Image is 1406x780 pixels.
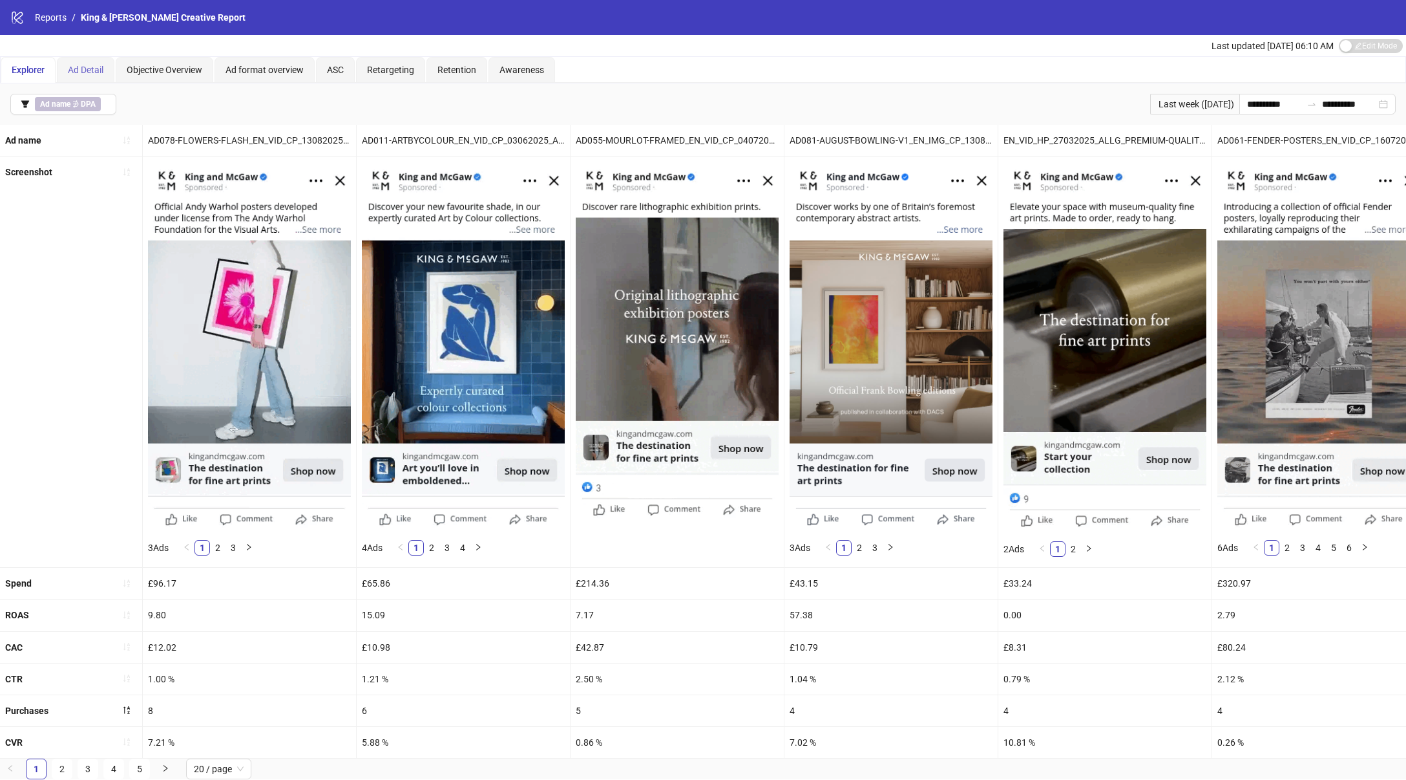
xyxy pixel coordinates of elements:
span: Retention [437,65,476,75]
span: sort-ascending [122,611,131,620]
span: right [887,543,894,551]
div: 1.04 % [784,664,998,695]
div: Page Size [186,759,251,779]
button: left [179,540,194,556]
div: 0.00 [998,600,1212,631]
span: sort-ascending [122,642,131,651]
div: £43.15 [784,568,998,599]
a: 2 [1066,542,1080,556]
li: 3 [226,540,241,556]
b: ROAS [5,610,29,620]
span: 6 Ads [1217,543,1238,553]
b: CAC [5,642,23,653]
div: AD078-FLOWERS-FLASH_EN_VID_CP_13082025_ALLG_CC_SC1_None_ANDYWARHOL [143,125,356,156]
span: right [1085,545,1093,552]
span: Awareness [499,65,544,75]
div: 5 [571,695,784,726]
div: AD055-MOURLOT-FRAMED_EN_VID_CP_04072025_ALLG_CC_SC3_None_INTERIORS [571,125,784,156]
li: 3 [439,540,455,556]
a: 4 [456,541,470,555]
span: 4 Ads [362,543,383,553]
button: right [1357,540,1372,556]
div: £12.02 [143,632,356,663]
button: left [393,540,408,556]
img: Screenshot 6833799275718 [148,162,351,530]
span: left [397,543,404,551]
button: Ad name ∌ DPA [10,94,116,114]
div: 57.38 [784,600,998,631]
a: 3 [440,541,454,555]
span: sort-ascending [122,737,131,746]
li: 4 [1310,540,1326,556]
li: 3 [1295,540,1310,556]
img: Screenshot 6662054704518 [1003,162,1206,531]
div: £214.36 [571,568,784,599]
span: right [245,543,253,551]
span: filter [21,100,30,109]
a: 2 [425,541,439,555]
div: 8 [143,695,356,726]
div: AD081-AUGUST-BOWLING-V1_EN_IMG_CP_13082025_ALLG_CC_SC1_USP14_INTERIORS [784,125,998,156]
b: Ad name [40,100,70,109]
span: Objective Overview [127,65,202,75]
b: CTR [5,674,23,684]
a: 1 [195,541,209,555]
span: 2 Ads [1003,544,1024,554]
div: £96.17 [143,568,356,599]
li: Next Page [1081,541,1096,557]
a: 3 [1296,541,1310,555]
div: 10.81 % [998,727,1212,758]
div: 4 [784,695,998,726]
span: sort-ascending [122,579,131,588]
span: sort-descending [122,706,131,715]
li: 5 [1326,540,1341,556]
li: Previous Page [179,540,194,556]
a: 6 [1342,541,1356,555]
span: Last updated [DATE] 06:10 AM [1212,41,1334,51]
div: AD011-ARTBYCOLOUR_EN_VID_CP_03062025_ALLG_CC_SC3_None_COLOUR [357,125,570,156]
li: 1 [408,540,424,556]
button: right [883,540,898,556]
li: Next Page [155,759,176,779]
span: ∌ [35,97,101,111]
div: 2.50 % [571,664,784,695]
li: 1 [836,540,852,556]
li: Next Page [883,540,898,556]
span: left [824,543,832,551]
li: Previous Page [1248,540,1264,556]
div: 0.79 % [998,664,1212,695]
li: 2 [424,540,439,556]
li: 4 [103,759,124,779]
div: 7.17 [571,600,784,631]
img: Screenshot 6833801236518 [790,162,992,530]
span: Ad Detail [68,65,103,75]
li: Next Page [470,540,486,556]
li: 2 [852,540,867,556]
span: Retargeting [367,65,414,75]
li: Previous Page [393,540,408,556]
span: sort-ascending [122,168,131,177]
li: 2 [52,759,72,779]
div: 4 [998,695,1212,726]
span: 3 Ads [148,543,169,553]
a: 1 [26,759,46,779]
b: Ad name [5,135,41,146]
span: sort-ascending [122,136,131,145]
a: 1 [1051,542,1065,556]
div: 0.86 % [571,727,784,758]
li: 2 [1279,540,1295,556]
a: 2 [211,541,225,555]
div: 6 [357,695,570,726]
b: Spend [5,578,32,589]
div: 1.21 % [357,664,570,695]
span: left [1252,543,1260,551]
a: 1 [837,541,851,555]
div: £65.86 [357,568,570,599]
a: 4 [104,759,123,779]
a: 2 [852,541,866,555]
span: 20 / page [194,759,244,779]
button: right [241,540,257,556]
span: sort-ascending [122,674,131,683]
a: 3 [78,759,98,779]
span: King & [PERSON_NAME] Creative Report [81,12,246,23]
